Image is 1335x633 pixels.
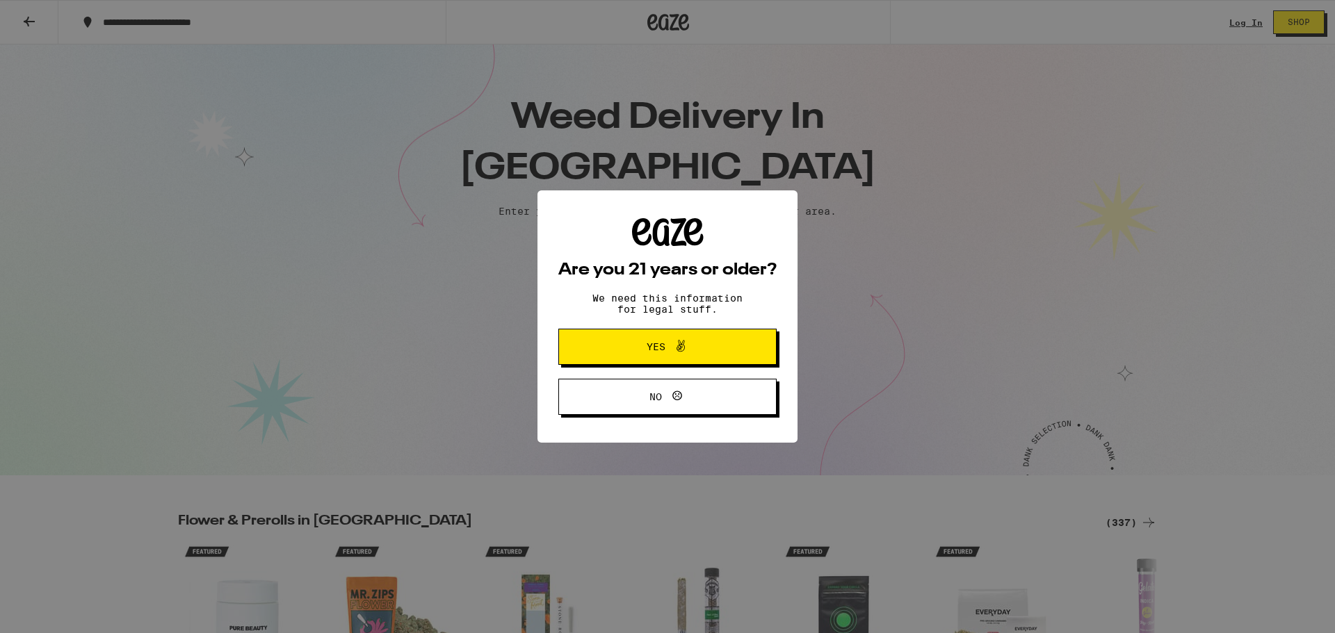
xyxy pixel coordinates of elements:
[15,10,106,21] span: Hi. Need any help?
[558,329,777,365] button: Yes
[558,262,777,279] h2: Are you 21 years or older?
[649,392,662,402] span: No
[581,293,754,315] p: We need this information for legal stuff.
[647,342,665,352] span: Yes
[558,379,777,415] button: No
